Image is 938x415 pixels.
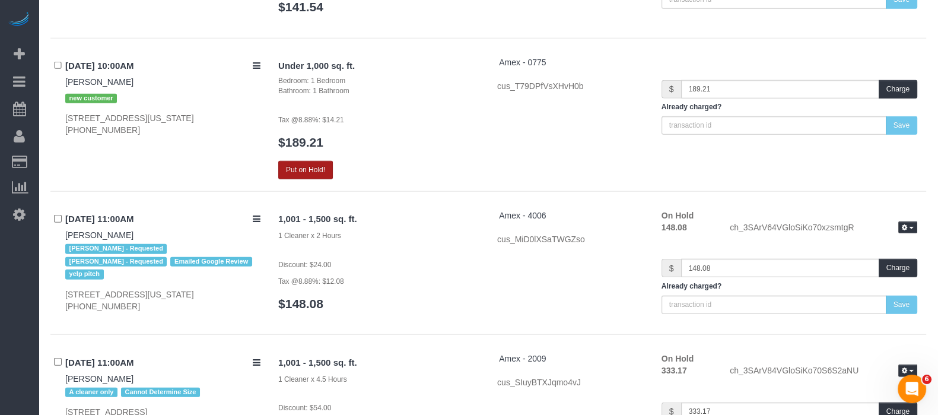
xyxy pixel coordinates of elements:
span: yelp pitch [65,270,104,279]
span: [PERSON_NAME] - Requested [65,257,167,267]
h5: Already charged? [662,283,917,290]
div: Bedroom: 1 Bedroom [278,76,479,86]
h4: [DATE] 10:00AM [65,61,260,71]
h4: [DATE] 11:00AM [65,358,260,368]
span: new customer [65,94,117,103]
strong: 148.08 [662,223,687,232]
small: 1 Cleaner x 4.5 Hours [278,375,347,384]
hm-ph: [PHONE_NUMBER] [65,302,140,311]
small: Discount: $24.00 [278,261,331,269]
a: Amex - 4006 [499,211,546,220]
div: ch_3SArV84VGloSiKo70S6S2aNU [721,365,926,379]
button: Put on Hold! [278,161,333,179]
span: [PERSON_NAME] - Requested [65,244,167,254]
span: $ [662,259,681,277]
hm-ph: [PHONE_NUMBER] [65,125,140,135]
button: Charge [879,80,917,99]
div: Tags [65,88,260,106]
a: $189.21 [278,135,323,149]
a: $148.08 [278,297,323,311]
input: transaction id [662,116,886,135]
strong: 333.17 [662,366,687,375]
small: Discount: $54.00 [278,404,331,412]
button: Charge [879,259,917,277]
span: $ [662,80,681,99]
div: cus_SIuyBTXJqmo4vJ [497,376,644,388]
div: Tags [65,385,260,400]
h5: Already charged? [662,103,917,111]
strong: On Hold [662,211,694,220]
div: Tags [65,241,260,282]
input: transaction id [662,296,886,314]
h4: 1,001 - 1,500 sq. ft. [278,358,479,368]
strong: On Hold [662,354,694,363]
a: [PERSON_NAME] [65,230,133,240]
a: Amex - 2009 [499,354,546,363]
div: [STREET_ADDRESS][US_STATE] [65,112,260,136]
iframe: Intercom live chat [898,375,926,403]
h4: 1,001 - 1,500 sq. ft. [278,214,479,224]
small: Tax @8.88%: $14.21 [278,116,344,124]
small: 1 Cleaner x 2 Hours [278,232,341,240]
small: Tax @8.88%: $12.08 [278,277,344,286]
a: [PERSON_NAME] [65,77,133,87]
span: A cleaner only [65,388,117,397]
div: [STREET_ADDRESS][US_STATE] [65,289,260,312]
h4: Under 1,000 sq. ft. [278,61,479,71]
div: Bathroom: 1 Bathroom [278,86,479,96]
div: cus_MiD0lXSaTWGZso [497,233,644,245]
div: cus_T79DPfVsXHvH0b [497,80,644,92]
div: ch_3SArV64VGloSiKo70xzsmtgR [721,221,926,236]
a: Amex - 0775 [499,58,546,67]
span: Emailed Google Review [170,257,252,267]
span: 6 [922,375,931,384]
img: Automaid Logo [7,12,31,28]
span: Cannot Determine Size [121,388,200,397]
h4: [DATE] 11:00AM [65,214,260,224]
a: [PERSON_NAME] [65,374,133,384]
